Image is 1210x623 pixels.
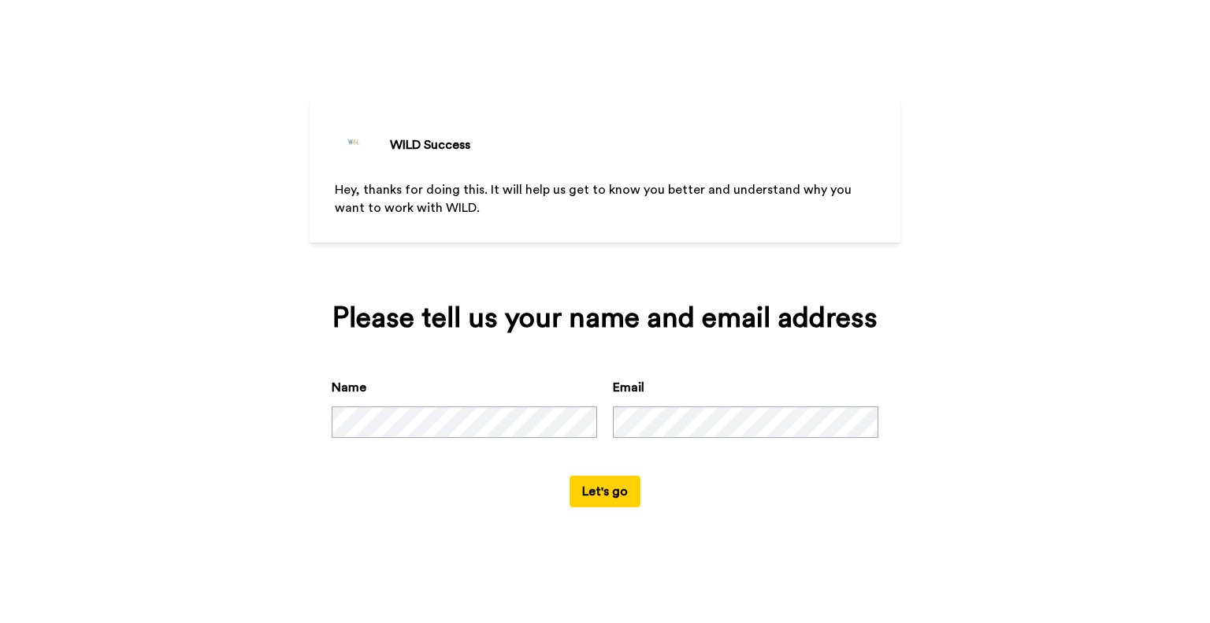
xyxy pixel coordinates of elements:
label: Name [332,378,366,397]
div: WILD Success [390,135,470,154]
div: Please tell us your name and email address [332,302,878,334]
label: Email [613,378,644,397]
button: Let's go [570,476,640,507]
span: Hey, thanks for doing this. It will help us get to know you better and understand why you want to... [335,184,855,214]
